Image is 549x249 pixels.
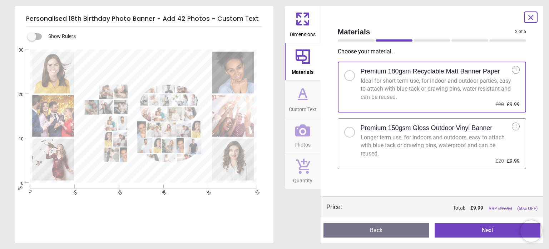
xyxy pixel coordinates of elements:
div: i [512,123,520,130]
span: RRP [489,205,512,212]
span: 2 of 5 [515,29,526,35]
span: Photos [295,138,311,149]
span: Custom Text [289,102,317,113]
button: Custom Text [285,81,321,118]
button: Quantity [285,153,321,189]
span: 9.99 [473,205,483,211]
button: Materials [285,43,321,81]
span: £ [470,205,483,212]
div: Ideal for short term use, for indoor and outdoor parties, easy to attach with blue tack or drawin... [361,77,512,101]
div: Total: [353,205,538,212]
span: £9.99 [507,158,520,164]
span: £9.99 [507,101,520,107]
div: Price : [326,202,342,211]
span: £20 [495,158,504,164]
span: 20 [10,92,24,98]
p: Choose your material . [338,48,532,56]
span: £20 [495,101,504,107]
span: Materials [338,27,515,37]
button: Next [435,223,540,238]
h2: Premium 150gsm Gloss Outdoor Vinyl Banner [361,124,493,133]
span: Materials [292,65,313,76]
span: 0 [10,181,24,187]
button: Photos [285,118,321,153]
button: Back [323,223,429,238]
span: Quantity [293,174,312,185]
h2: Premium 180gsm Recyclable Matt Banner Paper [361,67,500,76]
iframe: Brevo live chat [520,220,542,242]
span: (50% OFF) [517,205,538,212]
span: £ 19.98 [498,206,512,211]
span: Dimensions [290,28,316,38]
h5: Personalised 18th Birthday Photo Banner - Add 42 Photos - Custom Text [26,11,262,27]
div: i [512,66,520,74]
div: Longer term use, for indoors and outdoors, easy to attach with blue tack or drawing pins, waterpr... [361,134,512,158]
span: 10 [10,136,24,142]
span: 30 [10,47,24,53]
button: Dimensions [285,6,321,43]
div: Show Rulers [32,32,273,41]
